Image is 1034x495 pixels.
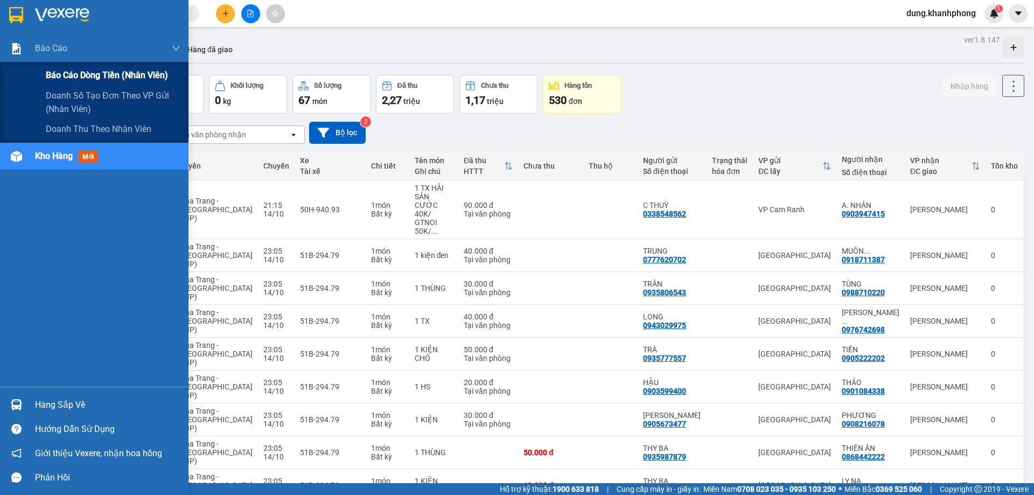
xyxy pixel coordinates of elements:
[180,242,253,268] span: Nha Trang - [GEOGRAPHIC_DATA] (VIP)
[180,407,253,433] span: Nha Trang - [GEOGRAPHIC_DATA] (VIP)
[758,415,831,424] div: [GEOGRAPHIC_DATA]
[842,168,899,177] div: Số điện thoại
[1014,9,1023,18] span: caret-down
[643,288,686,297] div: 0935806543
[371,312,404,321] div: 1 món
[643,210,686,218] div: 0338548562
[842,155,899,164] div: Người nhận
[910,382,980,391] div: [PERSON_NAME]
[371,210,404,218] div: Bất kỳ
[523,448,578,457] div: 50.000 đ
[464,378,513,387] div: 20.000 đ
[758,156,822,165] div: VP gửi
[263,312,289,321] div: 23:05
[737,485,836,493] strong: 0708 023 035 - 0935 103 250
[643,354,686,362] div: 0935777557
[415,415,453,424] div: 1 KIỆN
[523,162,578,170] div: Chưa thu
[549,94,567,107] span: 530
[989,9,999,18] img: icon-new-feature
[215,94,221,107] span: 0
[842,288,885,297] div: 0988710220
[415,345,453,362] div: 1 KIỆN CHÓ
[910,284,980,292] div: [PERSON_NAME]
[180,197,253,222] span: Nha Trang - [GEOGRAPHIC_DATA] (VIP)
[643,201,701,210] div: C THUỲ
[842,477,899,485] div: LY NA
[415,167,453,176] div: Ghi chú
[371,387,404,395] div: Bất kỳ
[758,167,822,176] div: ĐC lấy
[910,415,980,424] div: [PERSON_NAME]
[11,399,22,410] img: warehouse-icon
[910,481,980,490] div: [PERSON_NAME]
[371,378,404,387] div: 1 món
[910,448,980,457] div: [PERSON_NAME]
[300,350,360,358] div: 51B-294.79
[263,452,289,461] div: 14/10
[842,201,899,210] div: A. NHÂN
[842,420,885,428] div: 0908216078
[371,280,404,288] div: 1 món
[180,341,253,367] span: Nha Trang - [GEOGRAPHIC_DATA] (VIP)
[842,280,899,288] div: TÙNG
[415,317,453,325] div: 1 TX
[991,448,1018,457] div: 0
[464,247,513,255] div: 40.000 đ
[643,444,701,452] div: THY BA
[842,378,899,387] div: THẢO
[842,411,899,420] div: PHƯƠNG
[247,10,254,17] span: file-add
[371,201,404,210] div: 1 món
[35,447,162,460] span: Giới thiệu Vexere, nhận hoa hồng
[300,284,360,292] div: 51B-294.79
[382,94,402,107] span: 2,27
[35,397,180,413] div: Hàng sắp về
[9,7,23,23] img: logo-vxr
[758,205,831,214] div: VP Cam Ranh
[839,487,842,491] span: ⚪️
[643,452,686,461] div: 0935987879
[464,312,513,321] div: 40.000 đ
[223,97,231,106] span: kg
[180,440,253,465] span: Nha Trang - [GEOGRAPHIC_DATA] (VIP)
[842,255,885,264] div: 0918711387
[930,483,932,495] span: |
[300,382,360,391] div: 51B-294.79
[758,284,831,292] div: [GEOGRAPHIC_DATA]
[312,97,327,106] span: món
[459,75,537,114] button: Chưa thu1,17 triệu
[703,483,836,495] span: Miền Nam
[464,201,513,210] div: 90.000 đ
[179,37,241,62] button: Hàng đã giao
[876,485,922,493] strong: 0369 525 060
[910,251,980,260] div: [PERSON_NAME]
[758,350,831,358] div: [GEOGRAPHIC_DATA]
[300,156,360,165] div: Xe
[415,477,453,494] div: 1 KIỆN ĐEN
[464,321,513,330] div: Tại văn phòng
[298,94,310,107] span: 67
[263,280,289,288] div: 23:05
[910,156,972,165] div: VP nhận
[371,162,404,170] div: Chi tiết
[263,288,289,297] div: 14/10
[712,156,747,165] div: Trạng thái
[991,481,1018,490] div: 0
[842,387,885,395] div: 0901084338
[758,481,831,490] div: [GEOGRAPHIC_DATA]
[753,152,836,180] th: Toggle SortBy
[991,162,1018,170] div: Tồn kho
[464,345,513,354] div: 50.000 đ
[643,247,701,255] div: TRUNG
[758,448,831,457] div: [GEOGRAPHIC_DATA]
[465,94,485,107] span: 1,17
[371,255,404,264] div: Bất kỳ
[643,378,701,387] div: HẬU
[415,284,453,292] div: 1 THÙNG
[997,5,1001,12] span: 1
[371,345,404,354] div: 1 món
[309,122,366,144] button: Bộ lọc
[180,308,253,334] span: Nha Trang - [GEOGRAPHIC_DATA] (VIP)
[415,251,453,260] div: 1 kiện đen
